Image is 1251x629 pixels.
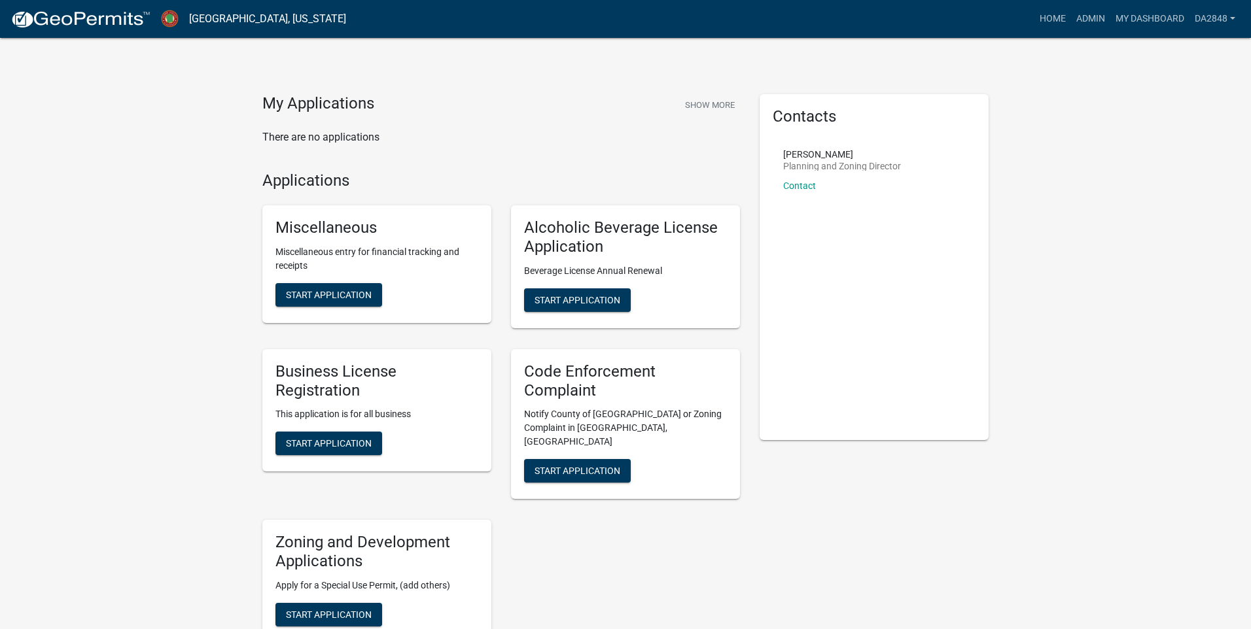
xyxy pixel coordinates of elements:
[275,432,382,455] button: Start Application
[275,283,382,307] button: Start Application
[275,579,478,592] p: Apply for a Special Use Permit, (add others)
[275,362,478,400] h5: Business License Registration
[535,466,620,476] span: Start Application
[1071,7,1110,31] a: Admin
[524,218,727,256] h5: Alcoholic Beverage License Application
[275,603,382,626] button: Start Application
[286,438,372,449] span: Start Application
[262,129,740,145] p: There are no applications
[275,245,478,273] p: Miscellaneous entry for financial tracking and receipts
[524,362,727,400] h5: Code Enforcement Complaint
[262,94,374,114] h4: My Applications
[262,171,740,190] h4: Applications
[286,290,372,300] span: Start Application
[189,8,346,30] a: [GEOGRAPHIC_DATA], [US_STATE]
[524,459,631,483] button: Start Application
[524,264,727,278] p: Beverage License Annual Renewal
[1189,7,1241,31] a: da2848
[286,609,372,620] span: Start Application
[1034,7,1071,31] a: Home
[524,288,631,312] button: Start Application
[275,533,478,571] h5: Zoning and Development Applications
[161,10,179,27] img: Jasper County, Georgia
[783,161,901,171] p: Planning and Zoning Director
[275,218,478,237] h5: Miscellaneous
[773,107,976,126] h5: Contacts
[1110,7,1189,31] a: My Dashboard
[275,407,478,421] p: This application is for all business
[783,180,816,191] a: Contact
[783,150,901,159] p: [PERSON_NAME]
[524,407,727,449] p: Notify County of [GEOGRAPHIC_DATA] or Zoning Complaint in [GEOGRAPHIC_DATA], [GEOGRAPHIC_DATA]
[535,294,620,305] span: Start Application
[680,94,740,116] button: Show More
